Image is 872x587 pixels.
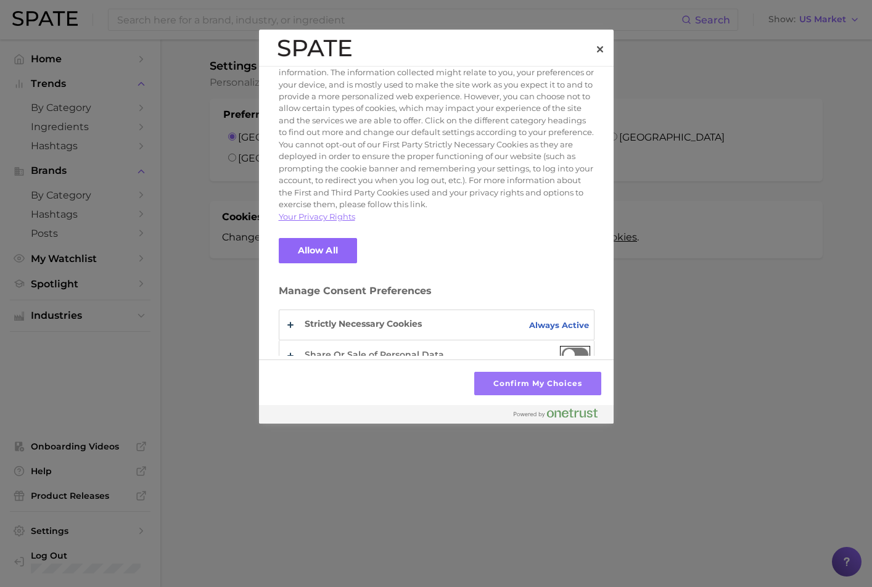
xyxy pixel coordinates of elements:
[278,39,352,57] img: Spate
[279,285,594,304] h3: Manage Consent Preferences
[514,408,607,424] a: Powered by OneTrust Opens in a new Tab
[474,372,601,395] button: Confirm My Choices
[586,36,614,63] button: Close preference center
[259,30,614,424] div: Preference center
[279,238,357,263] button: Allow All
[279,211,355,221] a: More information about your privacy, opens in a new tab
[514,408,598,418] img: Powered by OneTrust Opens in a new Tab
[259,30,614,424] div: Do Not Sell or Share My Personal Data
[278,36,352,60] div: Spate
[279,55,594,223] div: When you visit our website, we store cookies on your browser to collect information. The informat...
